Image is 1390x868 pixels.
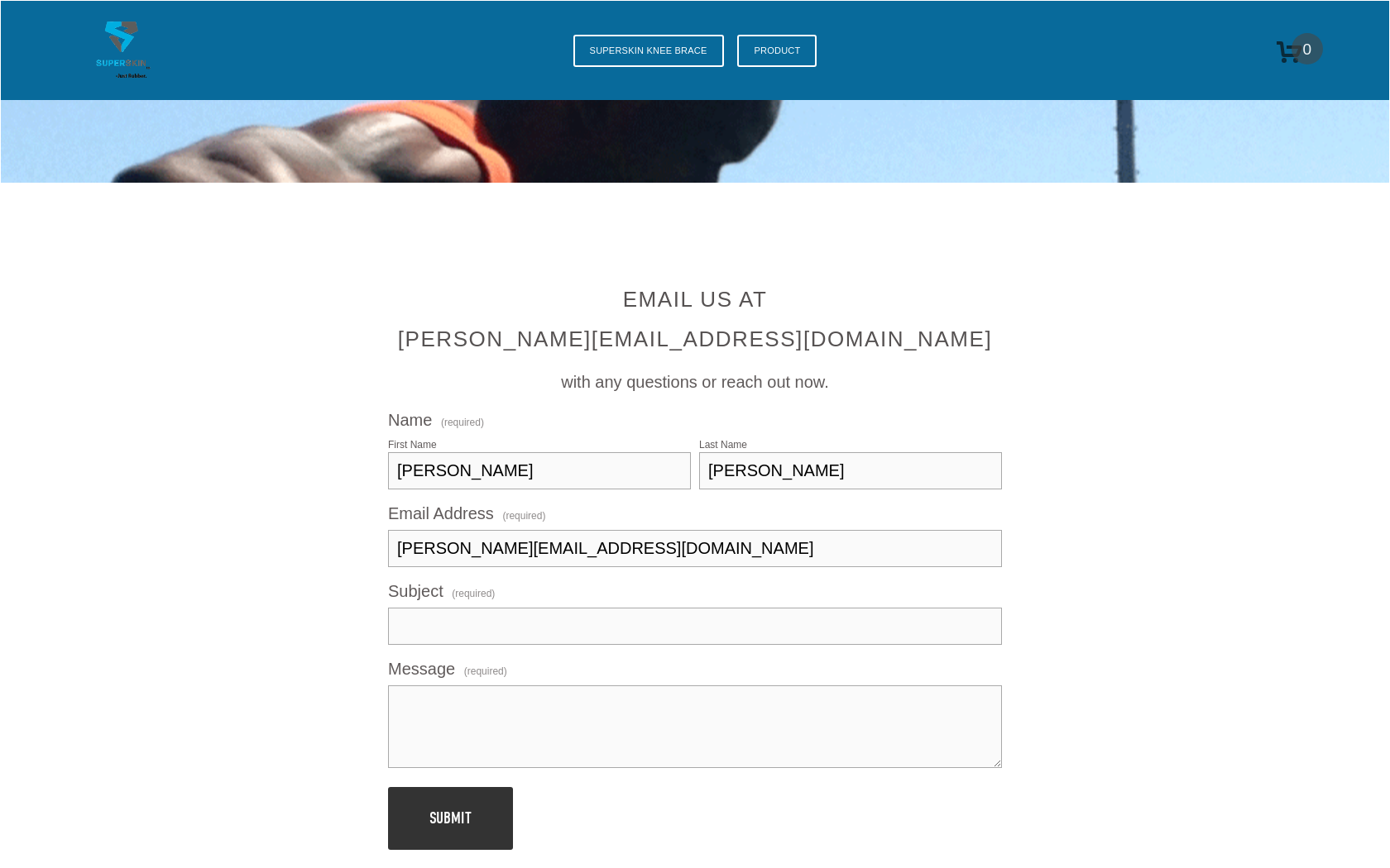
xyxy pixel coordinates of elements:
[388,582,443,601] span: Subject
[388,439,437,451] div: First Name
[388,660,455,679] span: Message
[67,19,180,82] img: SuperSkinOrthosis.com
[1276,27,1324,74] a: 0 items in cart
[573,35,724,67] a: SuperSkin Knee Brace
[464,661,507,682] span: (required)
[699,439,747,451] div: Last Name
[281,328,1110,350] h2: [PERSON_NAME][EMAIL_ADDRESS][DOMAIN_NAME]
[1292,33,1323,64] span: 0
[502,505,545,527] span: (required)
[441,417,484,427] span: (required)
[388,787,513,850] button: SubmitSubmit
[388,504,494,523] span: Email Address
[281,289,1110,310] h2: Email us at
[281,367,1110,397] p: with any questions or reach out now.
[388,411,432,430] span: Name
[452,583,495,604] span: (required)
[737,35,817,67] a: Product
[429,808,472,827] span: Submit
